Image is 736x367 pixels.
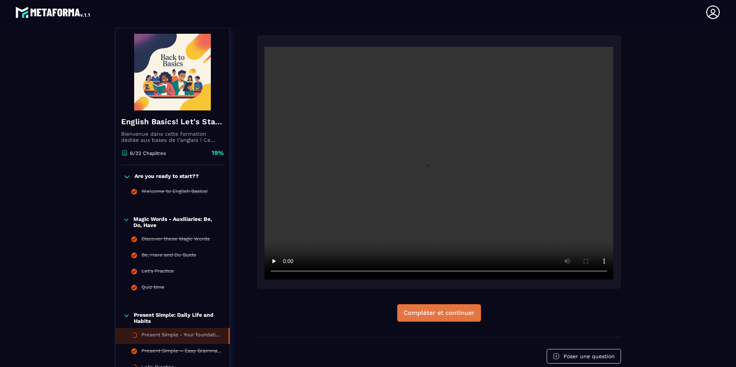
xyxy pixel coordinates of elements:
[130,150,166,156] p: 6/32 Chapitres
[134,312,222,324] p: Present Simple: Daily Life and Habits
[121,34,224,110] img: banner
[133,216,222,228] p: Magic Words - Auxiliaries: Be, Do, Have
[15,5,91,20] img: logo
[547,349,621,364] button: Poser une question
[135,173,199,181] p: Are you ready to start??
[141,236,210,244] div: Discover these Magic Words
[141,252,196,260] div: Be, Have and Do Guide
[141,332,221,340] div: Present Simple - Your foundation in English
[397,304,481,322] button: Compléter et continuer
[141,348,222,356] div: Present Simple – Easy Grammar Sheet
[141,284,164,293] div: Quiz time
[141,268,174,276] div: Let's Practice
[212,149,224,157] p: 19%
[404,309,475,317] div: Compléter et continuer
[121,116,224,127] h4: English Basics! Let's Start English.
[141,188,208,197] div: Welcome to English Basics!
[121,131,224,143] p: Bienvenue dans cette formation dédiée aux bases de l’anglais ! Ce module a été conçu pour les déb...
